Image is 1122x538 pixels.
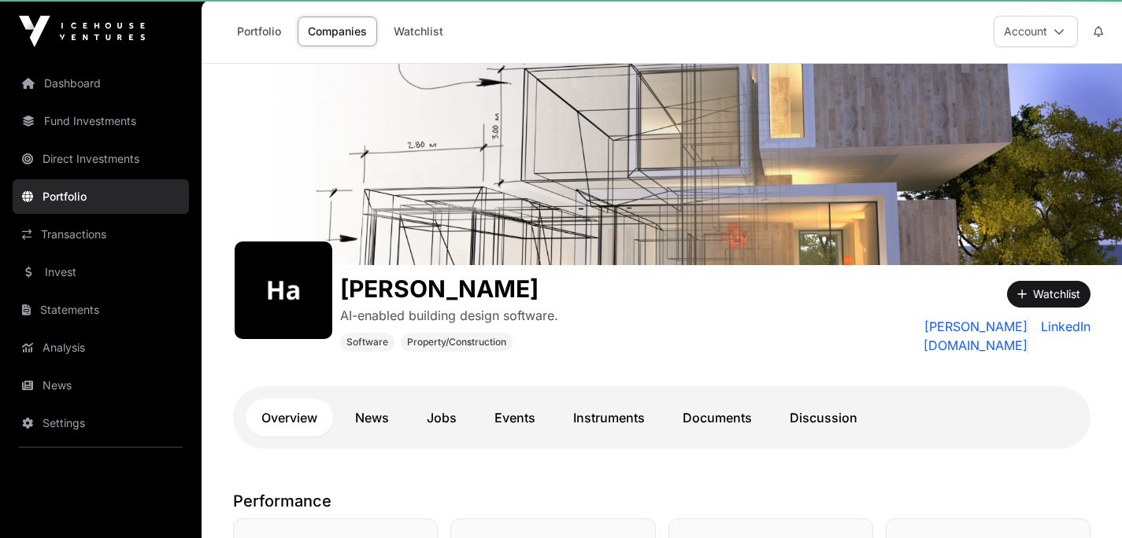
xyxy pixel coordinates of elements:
[667,399,768,437] a: Documents
[340,306,558,325] p: AI-enabled building design software.
[13,406,189,440] a: Settings
[557,399,661,437] a: Instruments
[246,399,333,437] a: Overview
[202,64,1122,265] img: Harth
[246,399,1078,437] nav: Tabs
[837,317,1028,355] a: [PERSON_NAME][DOMAIN_NAME]
[241,248,326,333] img: harth430.png
[13,255,189,289] a: Invest
[1035,317,1091,355] a: LinkedIn
[346,336,388,348] span: Software
[479,399,551,437] a: Events
[339,399,405,437] a: News
[1007,281,1091,308] button: Watchlist
[298,17,377,46] a: Companies
[233,490,1091,512] p: Performance
[13,368,189,403] a: News
[13,142,189,176] a: Direct Investments
[13,217,189,252] a: Transactions
[383,17,454,46] a: Watchlist
[19,16,145,47] img: Icehouse Ventures Logo
[13,179,189,214] a: Portfolio
[13,104,189,138] a: Fund Investments
[1043,462,1122,538] iframe: Chat Widget
[227,17,291,46] a: Portfolio
[340,275,558,303] h1: [PERSON_NAME]
[994,16,1078,47] button: Account
[13,66,189,101] a: Dashboard
[411,399,472,437] a: Jobs
[13,293,189,327] a: Statements
[774,399,873,437] a: Discussion
[407,336,506,348] span: Property/Construction
[13,330,189,365] a: Analysis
